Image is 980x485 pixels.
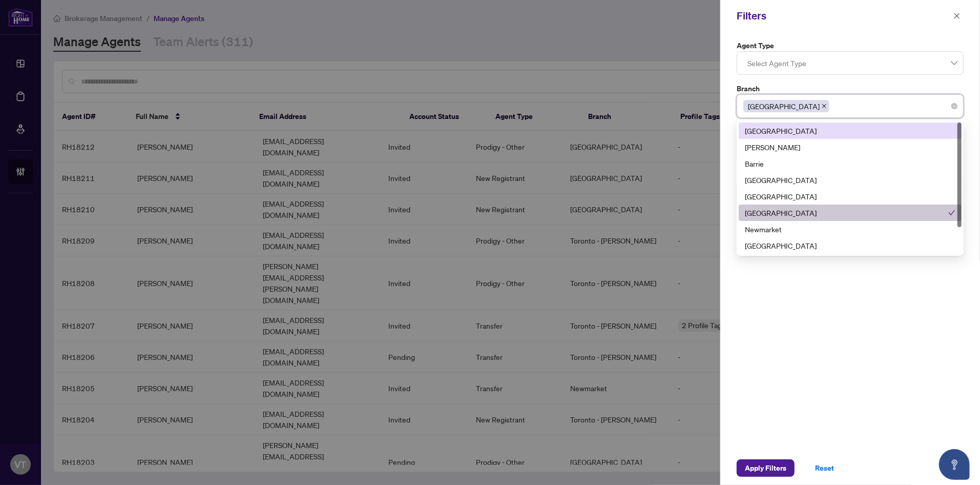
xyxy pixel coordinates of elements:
[939,449,970,480] button: Open asap
[953,12,961,19] span: close
[737,8,950,24] div: Filters
[737,83,964,94] label: Branch
[815,460,834,476] span: Reset
[948,209,955,216] span: check
[745,125,955,136] div: [GEOGRAPHIC_DATA]
[745,158,955,169] div: Barrie
[739,205,962,221] div: Mississauga
[745,207,948,218] div: [GEOGRAPHIC_DATA]
[737,459,795,477] button: Apply Filters
[745,174,955,186] div: [GEOGRAPHIC_DATA]
[743,100,829,112] span: Mississauga
[739,155,962,172] div: Barrie
[748,100,820,112] span: [GEOGRAPHIC_DATA]
[745,460,786,476] span: Apply Filters
[745,224,955,235] div: Newmarket
[739,221,962,237] div: Newmarket
[739,172,962,188] div: Burlington
[745,142,955,153] div: [PERSON_NAME]
[739,237,962,254] div: Ottawa
[739,139,962,155] div: Vaughan
[739,188,962,205] div: Durham
[739,123,962,139] div: Richmond Hill
[822,104,827,109] span: close
[807,459,842,477] button: Reset
[951,103,957,109] span: close-circle
[737,40,964,51] label: Agent Type
[745,240,955,251] div: [GEOGRAPHIC_DATA]
[745,191,955,202] div: [GEOGRAPHIC_DATA]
